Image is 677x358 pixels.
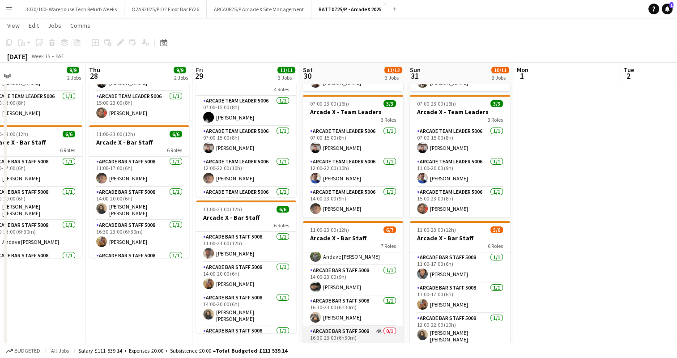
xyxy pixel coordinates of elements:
[303,108,403,116] h3: Arcade X - Team Leaders
[624,66,634,74] span: Tue
[30,53,52,60] span: Week 35
[409,71,421,81] span: 31
[96,131,135,137] span: 11:00-23:00 (12h)
[89,66,100,74] span: Thu
[48,21,61,30] span: Jobs
[488,243,503,249] span: 6 Roles
[303,187,403,217] app-card-role: Arcade Team Leader 50061/114:00-23:00 (9h)[PERSON_NAME]
[170,131,182,137] span: 6/6
[4,346,42,356] button: Budgeted
[383,226,396,233] span: 6/7
[18,0,124,18] button: 3030/100- Warehouse Tech Refurb Weeks
[384,67,402,73] span: 11/12
[89,138,189,146] h3: Arcade X - Bar Staff
[410,221,510,354] app-job-card: 11:00-23:00 (12h)5/6Arcade X - Bar Staff6 RolesArcade Bar Staff 50081/111:00-17:00 (6h)[PERSON_NA...
[196,157,296,187] app-card-role: Arcade Team Leader 50061/112:00-22:00 (10h)[PERSON_NAME]
[29,21,39,30] span: Edit
[89,91,189,122] app-card-role: Arcade Team Leader 50061/115:00-23:00 (8h)[PERSON_NAME]
[515,71,528,81] span: 1
[196,96,296,126] app-card-role: Arcade Team Leader 50061/107:00-15:00 (8h)[PERSON_NAME]
[410,95,510,217] app-job-card: 07:00-23:00 (16h)3/3Arcade X - Team Leaders3 RolesArcade Team Leader 50061/107:00-15:00 (8h)[PERS...
[517,66,528,74] span: Mon
[89,220,189,251] app-card-role: Arcade Bar Staff 50081/116:30-23:00 (6h30m)[PERSON_NAME]
[662,4,673,14] a: 1
[196,232,296,262] app-card-role: Arcade Bar Staff 50081/111:00-23:00 (12h)[PERSON_NAME]
[89,157,189,187] app-card-role: Arcade Bar Staff 50081/111:00-17:00 (6h)[PERSON_NAME]
[70,21,90,30] span: Comms
[196,293,296,326] app-card-role: Arcade Bar Staff 50081/114:00-20:00 (6h)[PERSON_NAME] [PERSON_NAME]
[60,147,75,153] span: 6 Roles
[410,283,510,313] app-card-role: Arcade Bar Staff 50081/111:00-17:00 (6h)[PERSON_NAME]
[7,21,20,30] span: View
[196,326,296,356] app-card-role: Arcade Bar Staff 50081/1
[303,126,403,157] app-card-role: Arcade Team Leader 50061/107:00-15:00 (8h)[PERSON_NAME]
[490,226,503,233] span: 5/6
[216,347,287,354] span: Total Budgeted £111 539.14
[196,187,296,217] app-card-role: Arcade Team Leader 50061/115:00-23:00 (8h)
[89,251,189,281] app-card-role: Arcade Bar Staff 50081/1
[49,347,71,354] span: All jobs
[410,187,510,217] app-card-role: Arcade Team Leader 50061/115:00-23:00 (8h)[PERSON_NAME]
[196,64,296,197] app-job-card: 07:00-23:00 (16h)4/4Arcade X - Team Leaders4 RolesArcade Team Leader 50061/107:00-15:00 (8h)[PERS...
[492,74,509,81] div: 3 Jobs
[14,348,40,354] span: Budgeted
[410,157,510,187] app-card-role: Arcade Team Leader 50061/111:00-20:00 (9h)[PERSON_NAME]
[196,213,296,222] h3: Arcade X - Bar Staff
[274,86,289,93] span: 4 Roles
[67,20,94,31] a: Comms
[196,262,296,293] app-card-role: Arcade Bar Staff 50081/114:00-20:00 (6h)[PERSON_NAME]
[78,347,287,354] div: Salary £111 539.14 + Expenses £0.00 + Subsistence £0.00 =
[196,200,296,333] app-job-card: 11:00-23:00 (12h)6/6Arcade X - Bar Staff6 RolesArcade Bar Staff 50081/111:00-23:00 (12h)[PERSON_N...
[89,187,189,220] app-card-role: Arcade Bar Staff 50081/114:00-20:00 (6h)[PERSON_NAME] [PERSON_NAME]
[303,234,403,242] h3: Arcade X - Bar Staff
[385,74,402,81] div: 3 Jobs
[303,326,403,357] app-card-role: Arcade Bar Staff 50084A0/116:30-23:00 (6h30m)
[174,67,186,73] span: 9/9
[310,226,349,233] span: 11:00-23:00 (12h)
[196,126,296,157] app-card-role: Arcade Team Leader 50061/107:00-15:00 (8h)[PERSON_NAME]
[410,313,510,346] app-card-role: Arcade Bar Staff 50081/112:00-22:00 (10h)[PERSON_NAME] [PERSON_NAME]
[622,71,634,81] span: 2
[410,234,510,242] h3: Arcade X - Bar Staff
[55,53,64,60] div: BST
[410,108,510,116] h3: Arcade X - Team Leaders
[383,100,396,107] span: 3/3
[196,66,203,74] span: Fri
[4,20,23,31] a: View
[488,116,503,123] span: 3 Roles
[302,71,313,81] span: 30
[278,74,295,81] div: 3 Jobs
[381,243,396,249] span: 7 Roles
[381,116,396,123] span: 3 Roles
[203,206,242,213] span: 11:00-23:00 (12h)
[303,296,403,326] app-card-role: Arcade Bar Staff 50081/116:30-23:00 (6h30m)[PERSON_NAME]
[195,71,203,81] span: 29
[303,66,313,74] span: Sat
[417,226,456,233] span: 11:00-23:00 (12h)
[89,125,189,258] app-job-card: 11:00-23:00 (12h)6/6Arcade X - Bar Staff6 RolesArcade Bar Staff 50081/111:00-17:00 (6h)[PERSON_NA...
[303,221,403,354] app-job-card: 11:00-23:00 (12h)6/7Arcade X - Bar Staff7 Roles[PERSON_NAME] [PERSON_NAME]Arcade Bar Staff 50081/...
[310,100,349,107] span: 07:00-23:00 (16h)
[25,20,43,31] a: Edit
[44,20,65,31] a: Jobs
[274,222,289,229] span: 6 Roles
[88,71,100,81] span: 28
[67,74,81,81] div: 2 Jobs
[417,100,456,107] span: 07:00-23:00 (16h)
[410,252,510,283] app-card-role: Arcade Bar Staff 50081/111:00-17:00 (6h)[PERSON_NAME]
[303,95,403,217] app-job-card: 07:00-23:00 (16h)3/3Arcade X - Team Leaders3 RolesArcade Team Leader 50061/107:00-15:00 (8h)[PERS...
[63,131,75,137] span: 6/6
[167,147,182,153] span: 6 Roles
[303,265,403,296] app-card-role: Arcade Bar Staff 50081/114:00-23:00 (9h)[PERSON_NAME]
[491,67,509,73] span: 10/11
[311,0,389,18] button: BATT0725/P - ArcadeX 2025
[67,67,79,73] span: 9/9
[124,0,207,18] button: O2AR2025/P O2 Floor Bar FY26
[207,0,311,18] button: ARCA0825/P Arcade X Site Management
